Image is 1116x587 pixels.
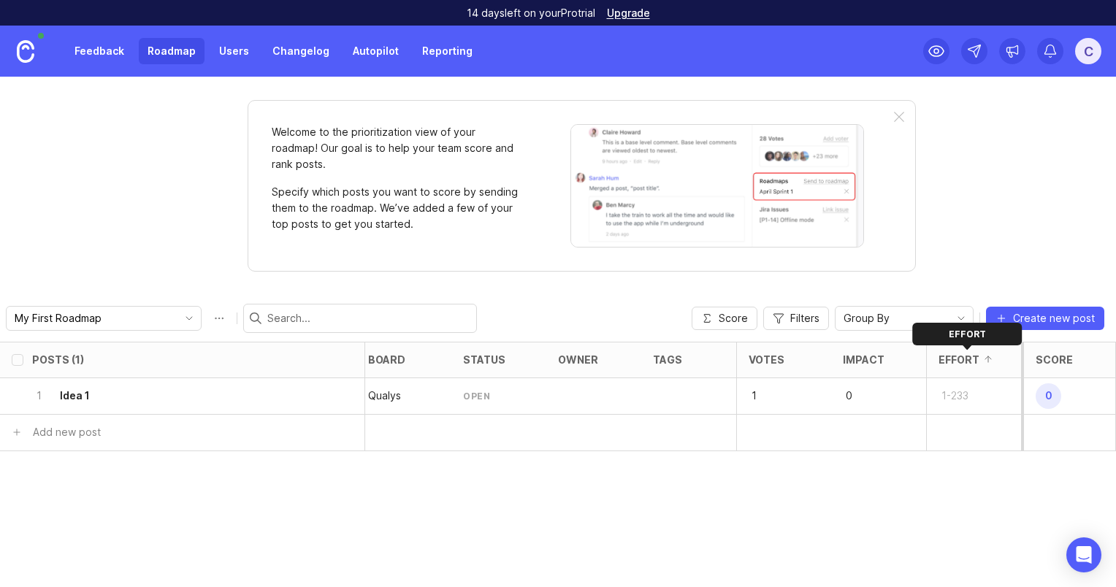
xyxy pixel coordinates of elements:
[749,385,794,406] p: 1
[1066,537,1101,572] div: Open Intercom Messenger
[66,38,133,64] a: Feedback
[558,354,598,365] div: owner
[607,8,650,18] a: Upgrade
[949,312,973,324] svg: toggle icon
[15,310,176,326] input: My First Roadmap
[719,311,748,326] span: Score
[692,307,757,330] button: Score
[1036,383,1061,409] span: 0
[939,385,984,406] p: 1-233
[368,388,401,403] p: Qualys
[570,124,864,248] img: When viewing a post, you can send it to a roadmap
[1013,311,1095,326] span: Create new post
[1036,354,1073,365] div: Score
[32,354,84,365] div: Posts (1)
[763,307,829,330] button: Filters
[463,390,490,402] div: open
[267,310,470,326] input: Search...
[653,354,682,365] div: tags
[835,306,974,331] div: toggle menu
[790,311,819,326] span: Filters
[272,124,520,172] p: Welcome to the prioritization view of your roadmap! Our goal is to help your team score and rank ...
[986,307,1104,330] button: Create new post
[413,38,481,64] a: Reporting
[17,40,34,63] img: Canny Home
[60,388,90,403] h6: Idea 1
[207,307,231,330] button: Roadmap options
[843,354,884,365] div: Impact
[272,184,520,232] p: Specify which posts you want to score by sending them to the roadmap. We’ve added a few of your t...
[6,306,202,331] div: toggle menu
[177,312,201,324] svg: toggle icon
[1075,38,1101,64] button: C
[749,354,784,365] div: Votes
[463,354,505,365] div: status
[32,388,45,403] p: 1
[139,38,205,64] a: Roadmap
[939,354,979,365] div: Effort
[264,38,338,64] a: Changelog
[344,38,408,64] a: Autopilot
[33,424,101,440] div: Add new post
[843,385,888,406] p: 0
[32,378,324,414] button: 1Idea 1
[467,6,595,20] p: 14 days left on your Pro trial
[210,38,258,64] a: Users
[844,310,890,326] span: Group By
[368,354,405,365] div: board
[912,323,1022,345] div: Effort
